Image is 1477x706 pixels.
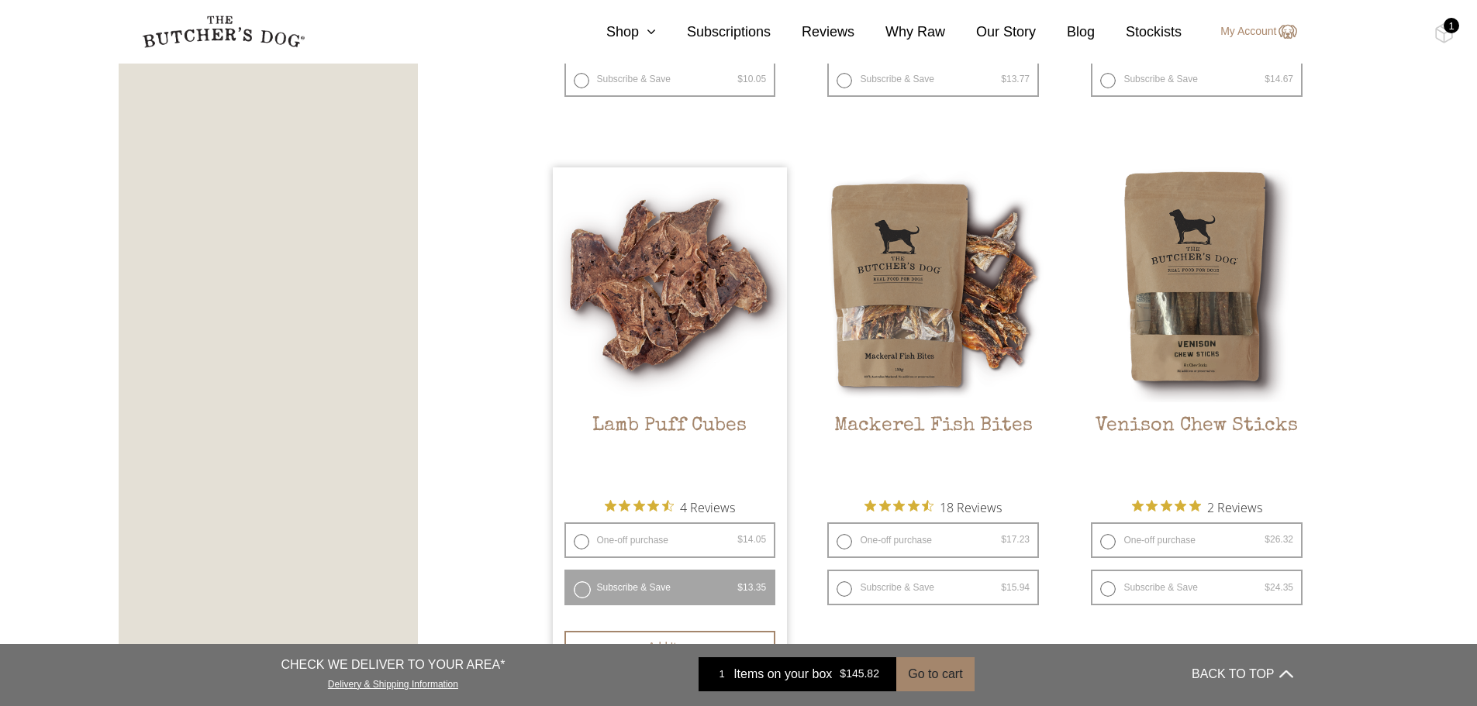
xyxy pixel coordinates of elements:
span: $ [1265,74,1270,84]
span: $ [840,668,846,680]
a: Shop [575,22,656,43]
a: Subscriptions [656,22,771,43]
label: One-off purchase [564,522,776,558]
label: Subscribe & Save [1091,570,1303,605]
a: Our Story [945,22,1036,43]
a: Lamb Puff Cubes [553,167,788,487]
label: Subscribe & Save [564,570,776,605]
label: Subscribe & Save [1091,61,1303,97]
span: $ [1001,74,1006,84]
button: Rated 5 out of 5 stars from 2 reviews. Jump to reviews. [1132,495,1262,518]
h2: Lamb Puff Cubes [553,415,788,487]
a: My Account [1205,22,1296,41]
a: Stockists [1095,22,1182,43]
span: $ [1001,534,1006,545]
button: Rated 4.5 out of 5 stars from 4 reviews. Jump to reviews. [605,495,735,518]
label: Subscribe & Save [564,61,776,97]
img: Venison Chew Sticks [1079,167,1314,402]
a: Reviews [771,22,854,43]
h2: Venison Chew Sticks [1079,415,1314,487]
span: $ [737,534,743,545]
a: Why Raw [854,22,945,43]
a: Mackerel Fish BitesMackerel Fish Bites [816,167,1051,487]
span: 2 Reviews [1207,495,1262,518]
bdi: 145.82 [840,668,879,680]
div: 1 [710,666,733,682]
bdi: 17.23 [1001,534,1030,545]
span: 4 Reviews [680,495,735,518]
label: One-off purchase [827,522,1039,558]
p: CHECK WE DELIVER TO YOUR AREA* [281,656,505,674]
h2: Mackerel Fish Bites [816,415,1051,487]
button: Go to cart [896,657,974,691]
span: $ [1265,582,1270,593]
bdi: 10.05 [737,74,766,84]
bdi: 13.35 [737,582,766,593]
bdi: 15.94 [1001,582,1030,593]
bdi: 26.32 [1265,534,1293,545]
span: $ [737,74,743,84]
label: Subscribe & Save [827,570,1039,605]
button: Add item [564,631,776,662]
img: TBD_Cart-Full.png [1434,23,1454,43]
label: One-off purchase [1091,522,1303,558]
bdi: 24.35 [1265,582,1293,593]
label: Subscribe & Save [827,61,1039,97]
button: BACK TO TOP [1192,656,1292,693]
span: 18 Reviews [940,495,1002,518]
span: $ [1001,582,1006,593]
span: $ [1265,534,1270,545]
a: Delivery & Shipping Information [328,675,458,690]
span: Items on your box [733,665,832,684]
a: Blog [1036,22,1095,43]
span: $ [737,582,743,593]
img: Mackerel Fish Bites [816,167,1051,402]
bdi: 14.05 [737,534,766,545]
button: Rated 4.7 out of 5 stars from 18 reviews. Jump to reviews. [864,495,1002,518]
bdi: 13.77 [1001,74,1030,84]
a: Venison Chew SticksVenison Chew Sticks [1079,167,1314,487]
div: 1 [1444,18,1459,33]
a: 1 Items on your box $145.82 [699,657,896,691]
bdi: 14.67 [1265,74,1293,84]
